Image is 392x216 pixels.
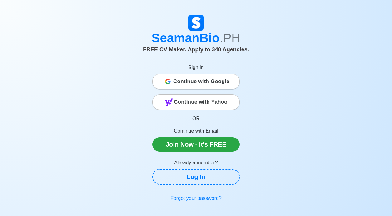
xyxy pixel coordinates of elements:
[174,96,228,108] span: Continue with Yahoo
[152,169,240,185] a: Log In
[152,137,240,152] a: Join Now - It's FREE
[23,31,369,45] h1: SeamanBio
[143,46,249,53] span: FREE CV Maker. Apply to 340 Agencies.
[152,192,240,204] a: Forgot your password?
[152,127,240,135] p: Continue with Email
[152,74,240,89] button: Continue with Google
[152,115,240,122] p: OR
[173,75,229,88] span: Continue with Google
[152,159,240,167] p: Already a member?
[170,195,222,201] u: Forgot your password?
[152,94,240,110] button: Continue with Yahoo
[188,15,204,31] img: Logo
[152,64,240,71] p: Sign In
[220,31,241,45] span: .PH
